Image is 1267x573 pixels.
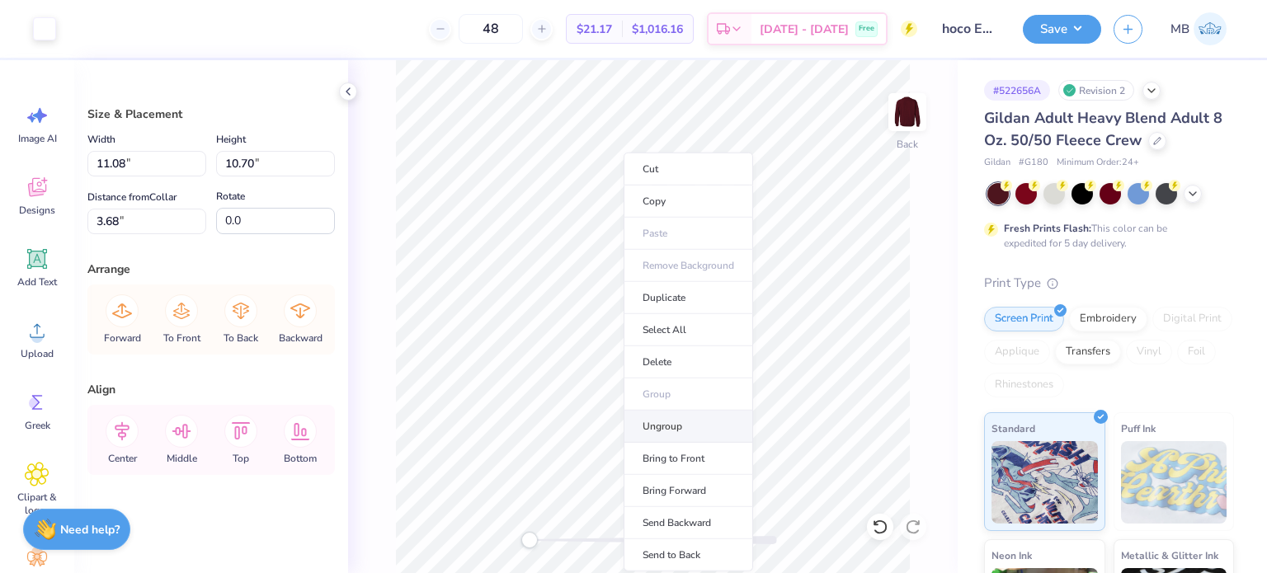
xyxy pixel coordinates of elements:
[624,539,753,571] li: Send to Back
[624,346,753,378] li: Delete
[1069,307,1147,331] div: Embroidery
[577,21,612,38] span: $21.17
[521,532,538,548] div: Accessibility label
[1055,340,1121,364] div: Transfers
[1194,12,1227,45] img: Marianne Bagtang
[87,381,335,398] div: Align
[632,21,683,38] span: $1,016.16
[930,12,1010,45] input: Untitled Design
[87,129,115,149] label: Width
[991,420,1035,437] span: Standard
[216,186,245,206] label: Rotate
[108,452,137,465] span: Center
[1152,307,1232,331] div: Digital Print
[18,132,57,145] span: Image AI
[760,21,849,38] span: [DATE] - [DATE]
[624,186,753,218] li: Copy
[19,204,55,217] span: Designs
[624,507,753,539] li: Send Backward
[1019,156,1048,170] span: # G180
[1177,340,1216,364] div: Foil
[624,411,753,443] li: Ungroup
[891,96,924,129] img: Back
[1057,156,1139,170] span: Minimum Order: 24 +
[224,331,258,345] span: To Back
[991,547,1032,564] span: Neon Ink
[1023,15,1101,44] button: Save
[279,331,323,345] span: Backward
[233,452,249,465] span: Top
[25,419,50,432] span: Greek
[87,106,335,123] div: Size & Placement
[984,307,1064,331] div: Screen Print
[87,261,335,278] div: Arrange
[984,274,1234,293] div: Print Type
[459,14,523,44] input: – –
[17,275,57,289] span: Add Text
[624,443,753,475] li: Bring to Front
[21,347,54,360] span: Upload
[1004,222,1091,235] strong: Fresh Prints Flash:
[1121,441,1227,524] img: Puff Ink
[1121,420,1156,437] span: Puff Ink
[104,331,141,345] span: Forward
[984,340,1050,364] div: Applique
[163,331,200,345] span: To Front
[991,441,1098,524] img: Standard
[167,452,197,465] span: Middle
[624,282,753,314] li: Duplicate
[87,187,177,207] label: Distance from Collar
[60,522,120,538] strong: Need help?
[284,452,317,465] span: Bottom
[1004,221,1207,251] div: This color can be expedited for 5 day delivery.
[624,475,753,507] li: Bring Forward
[1121,547,1218,564] span: Metallic & Glitter Ink
[1163,12,1234,45] a: MB
[1126,340,1172,364] div: Vinyl
[1058,80,1134,101] div: Revision 2
[1170,20,1189,39] span: MB
[624,314,753,346] li: Select All
[984,80,1050,101] div: # 522656A
[984,108,1222,150] span: Gildan Adult Heavy Blend Adult 8 Oz. 50/50 Fleece Crew
[624,153,753,186] li: Cut
[216,129,246,149] label: Height
[10,491,64,517] span: Clipart & logos
[984,373,1064,397] div: Rhinestones
[984,156,1010,170] span: Gildan
[859,23,874,35] span: Free
[897,137,918,152] div: Back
